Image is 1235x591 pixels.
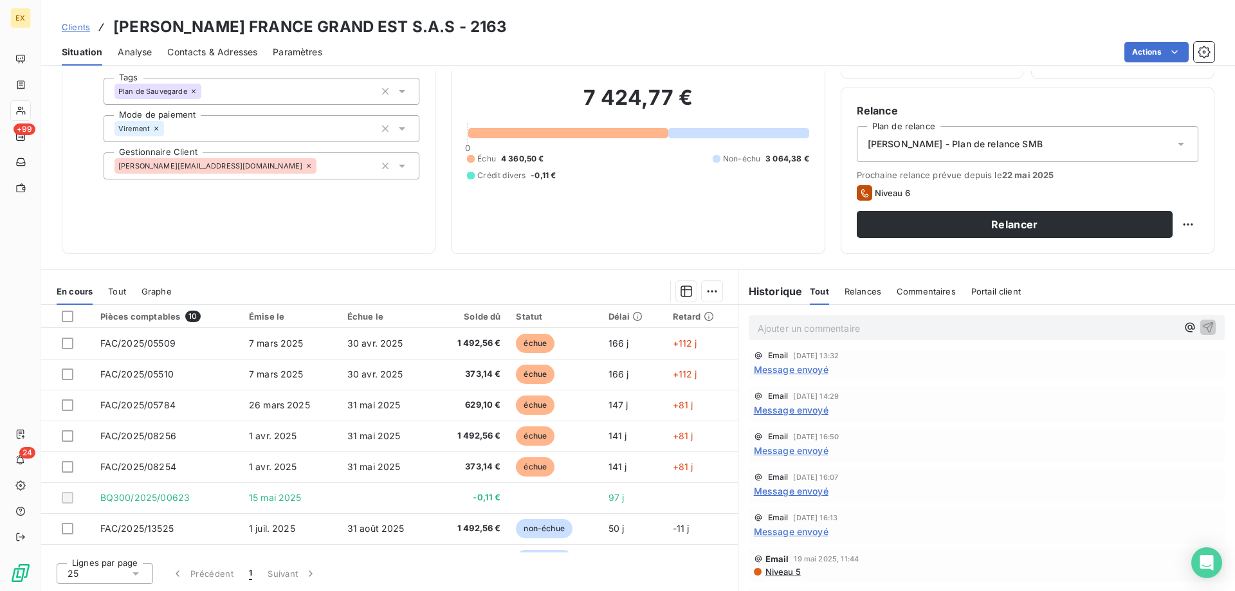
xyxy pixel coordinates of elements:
[793,352,839,359] span: [DATE] 13:32
[441,337,501,350] span: 1 492,56 €
[57,286,93,296] span: En cours
[765,554,789,564] span: Email
[794,555,859,563] span: 19 mai 2025, 11:44
[167,46,257,59] span: Contacts & Adresses
[467,85,809,123] h2: 7 424,77 €
[441,430,501,442] span: 1 492,56 €
[857,170,1198,180] span: Prochaine relance prévue depuis le
[673,523,690,534] span: -11 j
[100,492,190,503] span: BQ300/2025/00623
[118,125,150,132] span: Virement
[501,153,544,165] span: 4 360,50 €
[347,399,401,410] span: 31 mai 2025
[868,138,1043,150] span: [PERSON_NAME] - Plan de relance SMB
[793,473,838,481] span: [DATE] 16:07
[465,143,470,153] span: 0
[249,338,304,349] span: 7 mars 2025
[1124,42,1189,62] button: Actions
[477,153,496,165] span: Échu
[754,484,828,498] span: Message envoyé
[608,492,625,503] span: 97 j
[100,461,176,472] span: FAC/2025/08254
[1002,170,1054,180] span: 22 mai 2025
[673,368,697,379] span: +112 j
[347,461,401,472] span: 31 mai 2025
[142,286,172,296] span: Graphe
[673,399,693,410] span: +81 j
[347,368,403,379] span: 30 avr. 2025
[118,46,152,59] span: Analyse
[273,46,322,59] span: Paramètres
[441,522,501,535] span: 1 492,56 €
[516,426,554,446] span: échue
[249,430,297,441] span: 1 avr. 2025
[608,338,629,349] span: 166 j
[723,153,760,165] span: Non-échu
[793,514,837,522] span: [DATE] 16:13
[62,46,102,59] span: Situation
[441,460,501,473] span: 373,14 €
[19,447,35,459] span: 24
[754,363,828,376] span: Message envoyé
[441,368,501,381] span: 373,14 €
[764,567,801,577] span: Niveau 5
[516,311,592,322] div: Statut
[100,368,174,379] span: FAC/2025/05510
[249,461,297,472] span: 1 avr. 2025
[249,311,332,322] div: Émise le
[754,403,828,417] span: Message envoyé
[164,123,174,134] input: Ajouter une valeur
[163,560,241,587] button: Précédent
[768,392,789,400] span: Email
[118,87,187,95] span: Plan de Sauvegarde
[316,160,327,172] input: Ajouter une valeur
[516,519,572,538] span: non-échue
[347,338,403,349] span: 30 avr. 2025
[260,560,325,587] button: Suivant
[201,86,212,97] input: Ajouter une valeur
[477,170,526,181] span: Crédit divers
[531,170,556,181] span: -0,11 €
[516,550,572,569] span: non-échue
[516,396,554,415] span: échue
[793,433,839,441] span: [DATE] 16:50
[810,286,829,296] span: Tout
[100,338,176,349] span: FAC/2025/05509
[241,560,260,587] button: 1
[857,211,1173,238] button: Relancer
[608,523,625,534] span: 50 j
[608,461,627,472] span: 141 j
[768,473,789,481] span: Email
[249,567,252,580] span: 1
[768,433,789,441] span: Email
[971,286,1021,296] span: Portail client
[608,368,629,379] span: 166 j
[754,444,828,457] span: Message envoyé
[441,399,501,412] span: 629,10 €
[441,311,501,322] div: Solde dû
[793,392,839,400] span: [DATE] 14:29
[10,563,31,583] img: Logo LeanPay
[100,311,233,322] div: Pièces comptables
[673,430,693,441] span: +81 j
[608,311,657,322] div: Délai
[108,286,126,296] span: Tout
[113,15,507,39] h3: [PERSON_NAME] FRANCE GRAND EST S.A.S - 2163
[249,523,295,534] span: 1 juil. 2025
[768,514,789,522] span: Email
[673,311,730,322] div: Retard
[100,430,176,441] span: FAC/2025/08256
[62,22,90,32] span: Clients
[516,365,554,384] span: échue
[14,123,35,135] span: +99
[516,457,554,477] span: échue
[1191,547,1222,578] div: Open Intercom Messenger
[765,153,809,165] span: 3 064,38 €
[249,492,302,503] span: 15 mai 2025
[68,567,78,580] span: 25
[516,334,554,353] span: échue
[249,368,304,379] span: 7 mars 2025
[347,430,401,441] span: 31 mai 2025
[347,523,405,534] span: 31 août 2025
[100,523,174,534] span: FAC/2025/13525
